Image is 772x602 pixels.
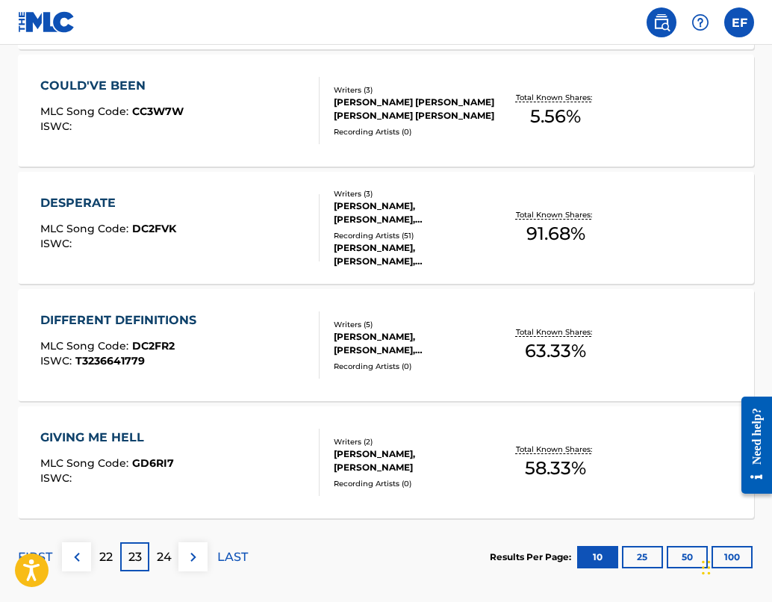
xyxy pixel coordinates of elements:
[525,455,586,482] span: 58.33 %
[334,126,494,137] div: Recording Artists ( 0 )
[132,456,174,470] span: GD6RI7
[730,385,772,505] iframe: Resource Center
[40,311,204,329] div: DIFFERENT DEFINITIONS
[490,550,575,564] p: Results Per Page:
[516,326,596,338] p: Total Known Shares:
[217,548,248,566] p: LAST
[577,546,618,568] button: 10
[334,447,494,474] div: [PERSON_NAME], [PERSON_NAME]
[18,289,754,401] a: DIFFERENT DEFINITIONSMLC Song Code:DC2FR2ISWC:T3236641779Writers (5)[PERSON_NAME], [PERSON_NAME],...
[40,429,174,447] div: GIVING ME HELL
[334,436,494,447] div: Writers ( 2 )
[334,96,494,122] div: [PERSON_NAME] [PERSON_NAME] [PERSON_NAME] [PERSON_NAME]
[622,546,663,568] button: 25
[132,222,176,235] span: DC2FVK
[516,209,596,220] p: Total Known Shares:
[653,13,670,31] img: search
[334,319,494,330] div: Writers ( 5 )
[685,7,715,37] div: Help
[334,188,494,199] div: Writers ( 3 )
[132,339,175,353] span: DC2FR2
[157,548,172,566] p: 24
[334,199,494,226] div: [PERSON_NAME], [PERSON_NAME], [PERSON_NAME]
[334,330,494,357] div: [PERSON_NAME], [PERSON_NAME], [PERSON_NAME] [PERSON_NAME] [PERSON_NAME], [PERSON_NAME]
[667,546,708,568] button: 50
[132,105,184,118] span: CC3W7W
[68,548,86,566] img: left
[525,338,586,364] span: 63.33 %
[516,444,596,455] p: Total Known Shares:
[40,105,132,118] span: MLC Song Code :
[128,548,142,566] p: 23
[40,471,75,485] span: ISWC :
[334,241,494,268] div: [PERSON_NAME], [PERSON_NAME], [PERSON_NAME], [PERSON_NAME], [PERSON_NAME]
[334,361,494,372] div: Recording Artists ( 0 )
[334,478,494,489] div: Recording Artists ( 0 )
[184,548,202,566] img: right
[40,237,75,250] span: ISWC :
[691,13,709,31] img: help
[40,120,75,133] span: ISWC :
[40,194,176,212] div: DESPERATE
[334,230,494,241] div: Recording Artists ( 51 )
[516,92,596,103] p: Total Known Shares:
[40,77,184,95] div: COULD'VE BEEN
[40,339,132,353] span: MLC Song Code :
[75,354,145,367] span: T3236641779
[18,55,754,167] a: COULD'VE BEENMLC Song Code:CC3W7WISWC:Writers (3)[PERSON_NAME] [PERSON_NAME] [PERSON_NAME] [PERSO...
[18,172,754,284] a: DESPERATEMLC Song Code:DC2FVKISWC:Writers (3)[PERSON_NAME], [PERSON_NAME], [PERSON_NAME]Recording...
[99,548,113,566] p: 22
[40,222,132,235] span: MLC Song Code :
[724,7,754,37] div: User Menu
[334,84,494,96] div: Writers ( 3 )
[530,103,581,130] span: 5.56 %
[526,220,585,247] span: 91.68 %
[647,7,676,37] a: Public Search
[697,530,772,602] iframe: Chat Widget
[18,548,52,566] p: FIRST
[18,406,754,518] a: GIVING ME HELLMLC Song Code:GD6RI7ISWC:Writers (2)[PERSON_NAME], [PERSON_NAME]Recording Artists (...
[40,354,75,367] span: ISWC :
[702,545,711,590] div: Drag
[40,456,132,470] span: MLC Song Code :
[18,11,75,33] img: MLC Logo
